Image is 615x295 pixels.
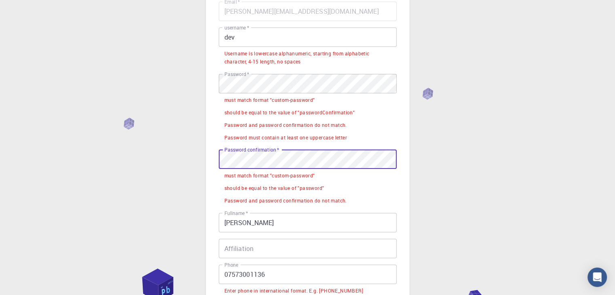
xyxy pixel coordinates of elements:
[224,146,279,153] label: Password confirmation
[224,109,355,117] div: should be equal to the value of "passwordConfirmation"
[224,24,249,31] label: username
[224,71,249,78] label: Password
[224,210,248,217] label: Fullname
[224,287,363,295] div: Enter phone in international format. E.g. [PHONE_NUMBER]
[224,261,238,268] label: Phone
[588,268,607,287] div: Open Intercom Messenger
[224,134,347,142] div: Password must contain at least one uppercase letter
[224,197,347,205] div: Password and password confirmation do not match.
[224,172,315,180] div: must match format "custom-password"
[224,184,324,192] div: should be equal to the value of "password"
[224,50,391,66] div: Username is lowercase alphanumeric, starting from alphabetic character, 4-15 length, no spaces
[224,121,347,129] div: Password and password confirmation do not match.
[224,96,315,104] div: must match format "custom-password"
